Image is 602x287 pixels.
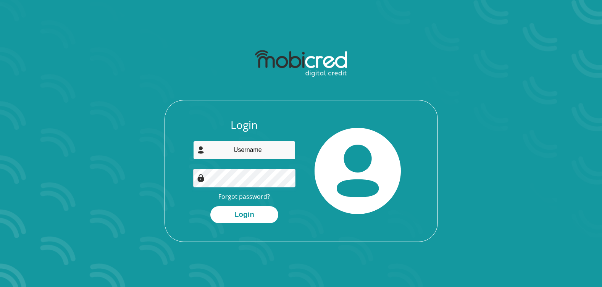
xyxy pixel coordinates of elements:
a: Forgot password? [218,192,270,201]
h3: Login [193,119,295,132]
input: Username [193,141,295,160]
img: user-icon image [197,146,205,154]
button: Login [210,206,278,223]
img: Image [197,174,205,182]
img: mobicred logo [255,50,347,77]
